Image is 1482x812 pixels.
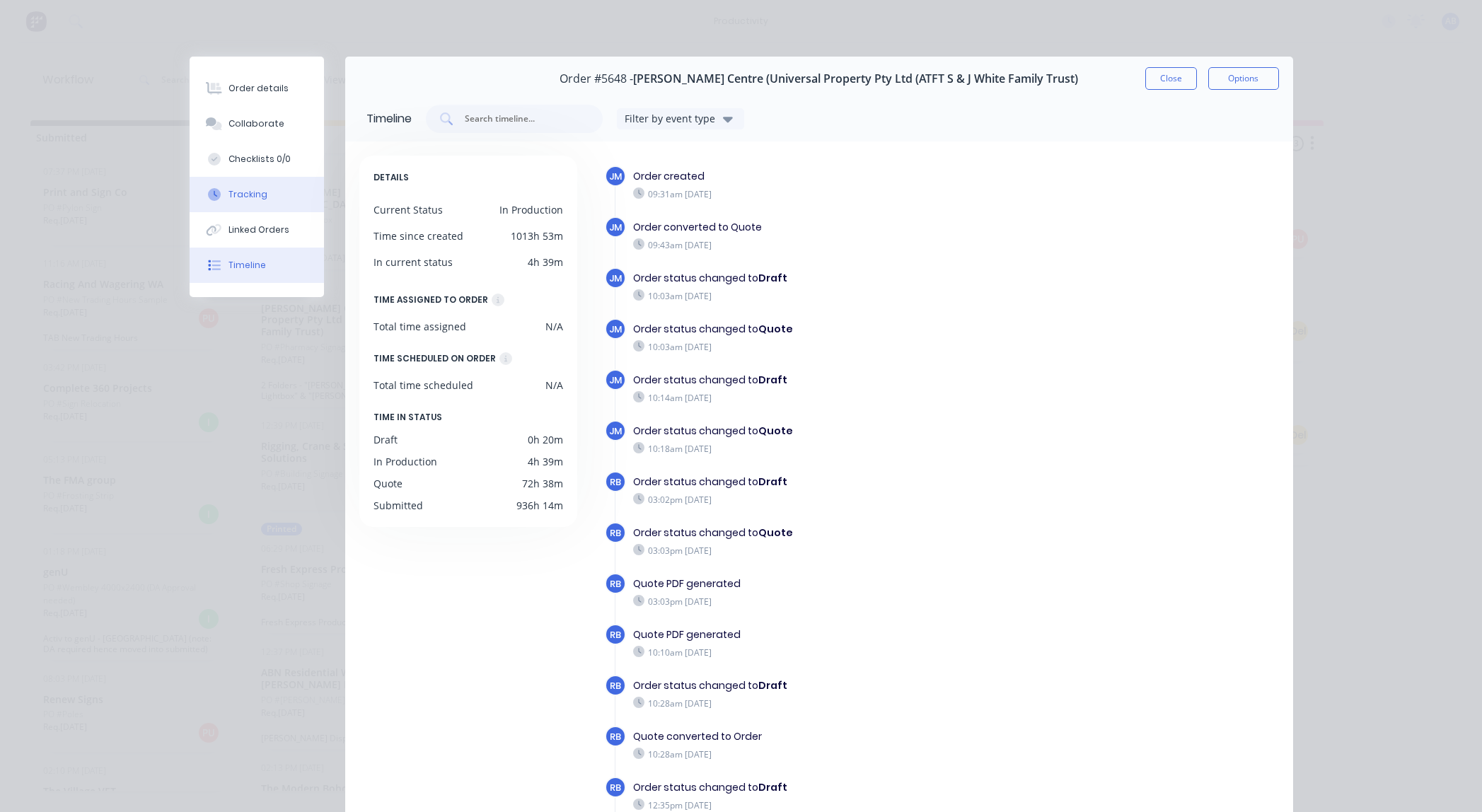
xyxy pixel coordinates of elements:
b: Draft [758,271,787,285]
div: 4h 39m [528,255,563,269]
div: Timeline [228,259,266,272]
span: TIME IN STATUS [374,410,442,425]
div: Order converted to Quote [633,220,1049,235]
div: Tracking [228,188,267,201]
div: 10:18am [DATE] [633,442,1049,455]
b: Draft [758,678,787,692]
div: Order status changed to [633,322,1049,337]
button: Filter by event type [617,108,744,129]
span: RB [610,475,621,489]
div: Order created [633,169,1049,184]
b: Draft [758,780,787,794]
span: RB [610,679,621,692]
div: 10:10am [DATE] [633,646,1049,659]
input: Search timeline... [463,112,581,126]
div: Quote PDF generated [633,576,1049,591]
b: Quote [758,424,793,438]
span: RB [610,526,621,540]
div: Order status changed to [633,424,1049,439]
div: Total time assigned [374,319,466,334]
div: Checklists 0/0 [228,153,291,166]
div: 12:35pm [DATE] [633,799,1049,811]
div: 03:02pm [DATE] [633,493,1049,506]
div: TIME ASSIGNED TO ORDER [374,292,488,308]
div: Quote [374,476,403,491]
div: 10:03am [DATE] [633,289,1049,302]
button: Tracking [190,177,324,212]
div: 10:03am [DATE] [633,340,1049,353]
div: Quote converted to Order [633,729,1049,744]
b: Quote [758,526,793,540]
div: Order status changed to [633,678,1049,693]
div: 4h 39m [528,454,563,469]
div: 72h 38m [522,476,563,491]
span: [PERSON_NAME] Centre (Universal Property Pty Ltd (ATFT S & J White Family Trust) [633,72,1078,86]
div: 936h 14m [516,498,563,513]
b: Draft [758,373,787,387]
span: RB [610,628,621,642]
div: 03:03pm [DATE] [633,544,1049,557]
span: JM [609,323,622,336]
span: JM [609,424,622,438]
button: Order details [190,71,324,106]
div: Order status changed to [633,475,1049,489]
button: Collaborate [190,106,324,141]
button: Close [1145,67,1197,90]
div: 09:43am [DATE] [633,238,1049,251]
div: Order status changed to [633,373,1049,388]
button: Checklists 0/0 [190,141,324,177]
div: Order status changed to [633,526,1049,540]
span: JM [609,373,622,387]
div: Time since created [374,228,463,243]
button: Options [1208,67,1279,90]
span: JM [609,170,622,183]
div: 1013h 53m [511,228,563,243]
div: 0h 20m [528,432,563,447]
div: N/A [545,378,563,393]
div: 09:31am [DATE] [633,187,1049,200]
div: 10:28am [DATE] [633,748,1049,760]
div: Timeline [366,110,412,127]
b: Quote [758,322,793,336]
div: Order status changed to [633,780,1049,795]
div: In Production [374,454,437,469]
div: Order status changed to [633,271,1049,286]
div: 10:28am [DATE] [633,697,1049,709]
span: Order #5648 - [560,72,633,86]
span: RB [610,781,621,794]
div: In Production [499,202,563,217]
span: JM [609,221,622,234]
span: JM [609,272,622,285]
b: Draft [758,475,787,489]
div: Filter by event type [625,111,719,126]
div: In current status [374,255,453,269]
div: Order details [228,82,289,95]
div: Linked Orders [228,224,289,236]
div: Current Status [374,202,443,217]
div: 10:14am [DATE] [633,391,1049,404]
span: RB [610,730,621,743]
div: Total time scheduled [374,378,473,393]
div: Quote PDF generated [633,627,1049,642]
div: Submitted [374,498,423,513]
button: Linked Orders [190,212,324,248]
div: N/A [545,319,563,334]
button: Timeline [190,248,324,283]
div: Draft [374,432,398,447]
span: RB [610,577,621,591]
div: Collaborate [228,117,284,130]
span: DETAILS [374,170,409,185]
div: TIME SCHEDULED ON ORDER [374,351,496,366]
div: 03:03pm [DATE] [633,595,1049,608]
